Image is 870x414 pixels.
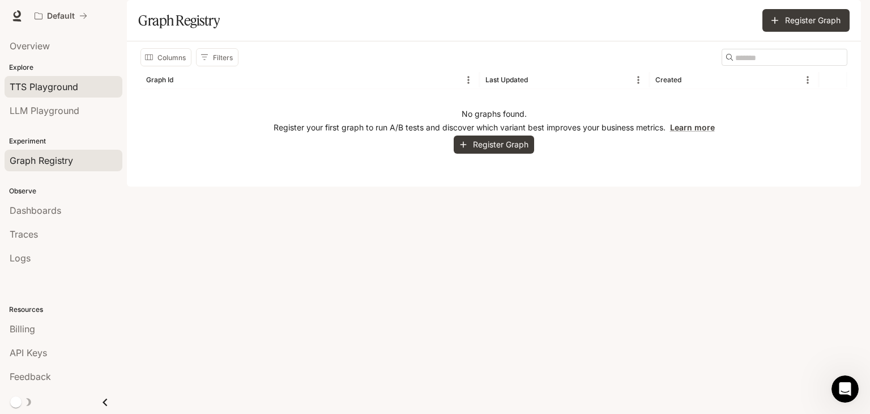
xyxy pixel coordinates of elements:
div: Created [655,75,681,84]
button: Register Graph [762,9,850,32]
button: Select columns [140,48,191,66]
button: Sort [683,71,700,88]
button: Menu [799,71,816,88]
button: Register Graph [454,136,534,154]
div: Graph Id [146,75,173,84]
button: Sort [174,71,191,88]
div: Search [722,49,847,66]
iframe: Intercom live chat [831,375,859,403]
button: Sort [529,71,546,88]
p: No graphs found. [462,108,527,120]
button: Menu [460,71,477,88]
p: Default [47,11,75,21]
button: Menu [630,71,647,88]
a: Learn more [670,122,715,132]
button: All workspaces [29,5,92,27]
p: Register your first graph to run A/B tests and discover which variant best improves your business... [274,122,715,133]
h1: Graph Registry [138,9,220,32]
div: Last Updated [485,75,528,84]
button: Show filters [196,48,238,66]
